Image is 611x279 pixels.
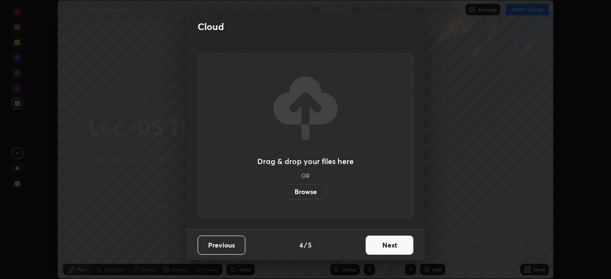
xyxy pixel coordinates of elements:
[257,157,354,165] h3: Drag & drop your files here
[198,21,224,33] h2: Cloud
[198,236,245,255] button: Previous
[308,240,312,250] h4: 5
[366,236,413,255] button: Next
[304,240,307,250] h4: /
[301,173,310,178] h5: OR
[299,240,303,250] h4: 4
